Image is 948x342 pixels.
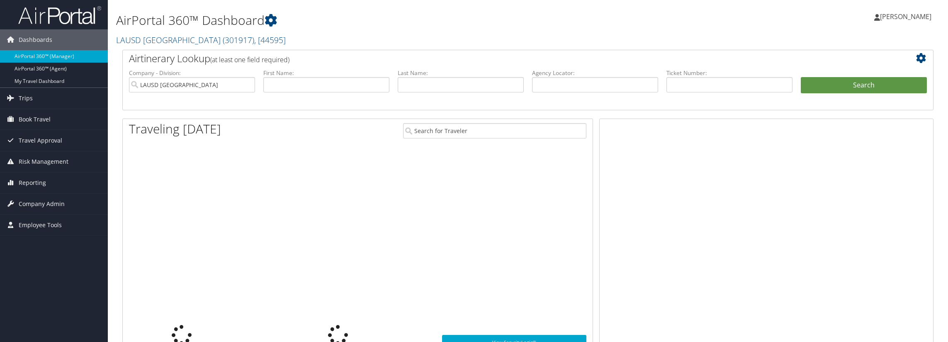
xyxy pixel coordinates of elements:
span: (at least one field required) [210,55,289,64]
a: LAUSD [GEOGRAPHIC_DATA] [116,34,286,46]
span: Employee Tools [19,215,62,235]
label: Agency Locator: [532,69,658,77]
span: Trips [19,88,33,109]
span: ( 301917 ) [223,34,254,46]
input: Search for Traveler [403,123,586,138]
span: Travel Approval [19,130,62,151]
label: Last Name: [398,69,524,77]
label: First Name: [263,69,389,77]
span: Reporting [19,172,46,193]
span: Risk Management [19,151,68,172]
img: airportal-logo.png [18,5,101,25]
span: Dashboards [19,29,52,50]
label: Company - Division: [129,69,255,77]
h2: Airtinerary Lookup [129,51,859,65]
span: , [ 44595 ] [254,34,286,46]
span: [PERSON_NAME] [880,12,931,21]
h1: Traveling [DATE] [129,120,221,138]
button: Search [801,77,927,94]
a: [PERSON_NAME] [874,4,940,29]
h1: AirPortal 360™ Dashboard [116,12,665,29]
label: Ticket Number: [666,69,792,77]
span: Company Admin [19,194,65,214]
span: Book Travel [19,109,51,130]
